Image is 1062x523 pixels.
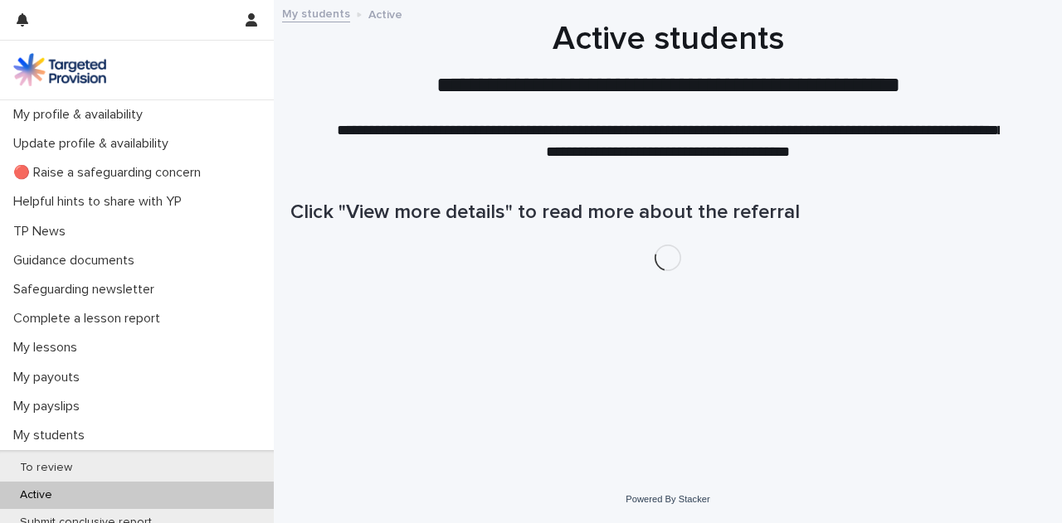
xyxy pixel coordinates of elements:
[7,194,195,210] p: Helpful hints to share with YP
[290,201,1045,225] h1: Click "View more details" to read more about the referral
[290,19,1045,59] h1: Active students
[626,494,709,504] a: Powered By Stacker
[7,253,148,269] p: Guidance documents
[13,53,106,86] img: M5nRWzHhSzIhMunXDL62
[7,165,214,181] p: 🔴 Raise a safeguarding concern
[7,107,156,123] p: My profile & availability
[7,488,66,502] p: Active
[7,136,182,152] p: Update profile & availability
[7,461,85,475] p: To review
[368,4,402,22] p: Active
[7,340,90,356] p: My lessons
[7,370,93,385] p: My payouts
[7,428,98,443] p: My students
[7,311,173,327] p: Complete a lesson report
[282,3,350,22] a: My students
[7,399,93,414] p: My payslips
[7,224,79,240] p: TP News
[7,282,168,298] p: Safeguarding newsletter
